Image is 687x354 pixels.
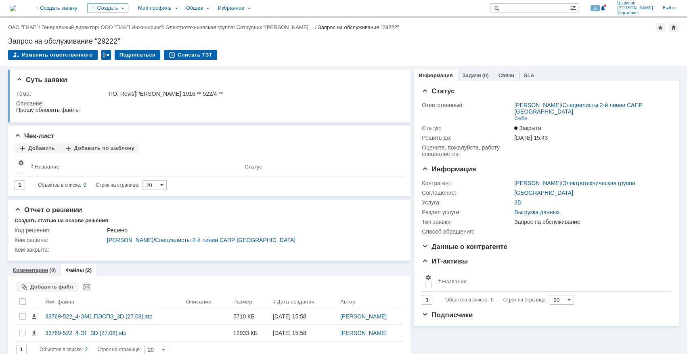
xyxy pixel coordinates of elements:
[15,237,105,243] div: Кем решена:
[422,135,513,141] div: Решить до:
[617,6,653,11] span: [PERSON_NAME]
[514,190,573,196] a: [GEOGRAPHIC_DATA]
[241,156,398,177] th: Статус
[237,24,318,30] div: /
[35,164,59,170] div: Название
[15,247,105,253] div: Кем закрыта:
[31,330,37,336] span: Скачать файл
[270,295,337,308] th: Дата создания
[107,237,153,243] a: [PERSON_NAME]
[422,243,507,251] span: Данные о контрагенте
[514,102,642,115] a: Специалисты 2-й линии САПР [GEOGRAPHIC_DATA]
[514,125,541,131] span: Закрыта
[617,1,653,6] span: Цырулик
[230,295,270,308] th: Размер
[15,227,105,234] div: Код решения:
[422,144,513,157] div: Oцените, пожалуйста, работу специалистов:
[82,282,92,292] div: Отправить выбранные файлы
[40,347,83,352] span: Объектов в списке:
[84,180,86,190] div: 0
[442,278,467,284] div: Название
[570,4,578,11] span: Расширенный поиск
[85,267,92,273] div: (2)
[27,156,241,177] th: Название
[50,267,56,273] div: (0)
[38,182,81,188] span: Объектов в списке:
[166,24,237,30] div: /
[422,102,513,108] div: Ответственный:
[273,330,306,336] div: [DATE] 15:58
[498,72,514,78] a: Связи
[514,219,667,225] div: Запрос на обслуживание
[87,3,128,13] div: Создать
[340,330,387,336] a: [PERSON_NAME]
[45,313,180,320] div: 33769-522_4-ЭМ1.ПЭСПЗ_3D (27.08).stp
[42,24,101,30] div: /
[435,271,664,292] th: Название
[422,87,455,95] span: Статус
[107,227,399,234] div: Решено
[514,199,522,206] a: 3D
[8,37,679,45] div: Запрос на обслуживание "29222"
[273,313,306,320] div: [DATE] 15:58
[233,330,266,336] div: 12933 КБ
[8,24,42,30] div: /
[16,91,107,97] div: Тема:
[514,135,548,141] span: [DATE] 15:43
[482,72,489,78] div: (0)
[445,295,547,305] i: Строк на странице:
[340,299,356,305] div: Автор
[42,295,183,308] th: Имя файла
[514,180,635,186] div: /
[617,11,653,15] span: Сергеевич
[10,5,16,11] a: Перейти на домашнюю страницу
[107,237,399,243] div: /
[524,72,534,78] a: SLA
[65,267,84,273] a: Файлы
[514,209,559,215] a: Выгрузка данных
[422,190,513,196] div: Соглашение:
[8,24,38,30] a: ОАО "ГИАП"
[101,50,111,60] div: Работа с массовостью
[245,164,262,170] div: Статус
[422,257,468,265] span: ИТ-активы
[277,299,314,305] div: Дата создания
[101,24,163,30] a: ООО "ГИАП Инжиниринг"
[155,237,295,243] a: Специалисты 2-й линии САПР [GEOGRAPHIC_DATA]
[514,115,527,122] div: Себе
[422,125,513,131] div: Статус:
[422,219,513,225] div: Тип заявки:
[42,24,98,30] a: Генеральный директор
[656,23,665,32] div: Добавить в избранное
[16,100,400,107] div: Описание:
[514,102,667,115] div: /
[463,72,481,78] a: Задачи
[16,76,67,84] span: Суть заявки
[233,313,266,320] div: 5710 КБ
[669,23,679,32] div: Сделать домашней страницей
[237,24,315,30] a: Сотрудник "[PERSON_NAME] …
[491,295,494,305] div: 0
[340,313,387,320] a: [PERSON_NAME]
[419,72,452,78] a: Информация
[514,102,561,108] a: [PERSON_NAME]
[45,330,180,336] div: 33769-522_4-ЭГ_3D (27.08).stp
[109,91,399,97] div: ПО: Revit/[PERSON_NAME] 1916 ** 522/4 **
[318,24,399,30] div: Запрос на обслуживание "29222"
[186,299,212,305] div: Описание
[425,274,431,281] span: Настройки
[31,313,37,320] span: Скачать файл
[445,297,488,303] span: Объектов в списке:
[10,5,16,11] img: logo
[13,267,48,273] a: Комментарии
[422,180,513,186] div: Контрагент:
[514,180,561,186] a: [PERSON_NAME]
[166,24,233,30] a: Электротехническая группа
[422,228,513,235] div: Способ обращения:
[38,180,139,190] i: Строк на странице:
[15,206,82,214] span: Отчет о решении
[45,299,74,305] div: Имя файла
[337,295,402,308] th: Автор
[15,132,54,140] span: Чек-лист
[422,199,513,206] div: Услуга:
